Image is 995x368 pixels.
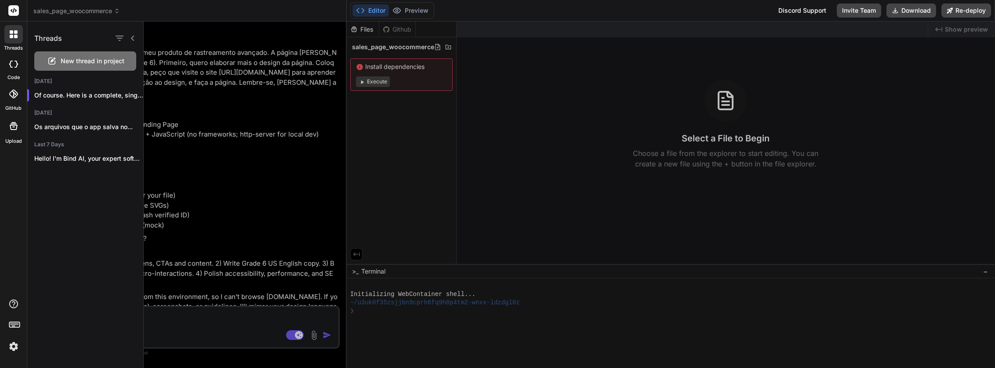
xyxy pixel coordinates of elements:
[886,4,936,18] button: Download
[4,44,23,52] label: threads
[34,91,143,100] p: Of course. Here is a complete, single-file...
[61,57,124,65] span: New thread in project
[6,339,21,354] img: settings
[773,4,832,18] div: Discord Support
[27,78,143,85] h2: [DATE]
[352,4,389,17] button: Editor
[941,4,991,18] button: Re-deploy
[389,4,432,17] button: Preview
[34,123,143,131] p: Os arquivos que o app salva no...
[33,7,120,15] span: sales_page_woocommerce
[5,137,22,145] label: Upload
[837,4,881,18] button: Invite Team
[7,74,20,81] label: code
[34,33,62,43] h1: Threads
[27,109,143,116] h2: [DATE]
[34,154,143,163] p: Hello! I'm Bind AI, your expert software...
[5,105,22,112] label: GitHub
[27,141,143,148] h2: Last 7 Days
